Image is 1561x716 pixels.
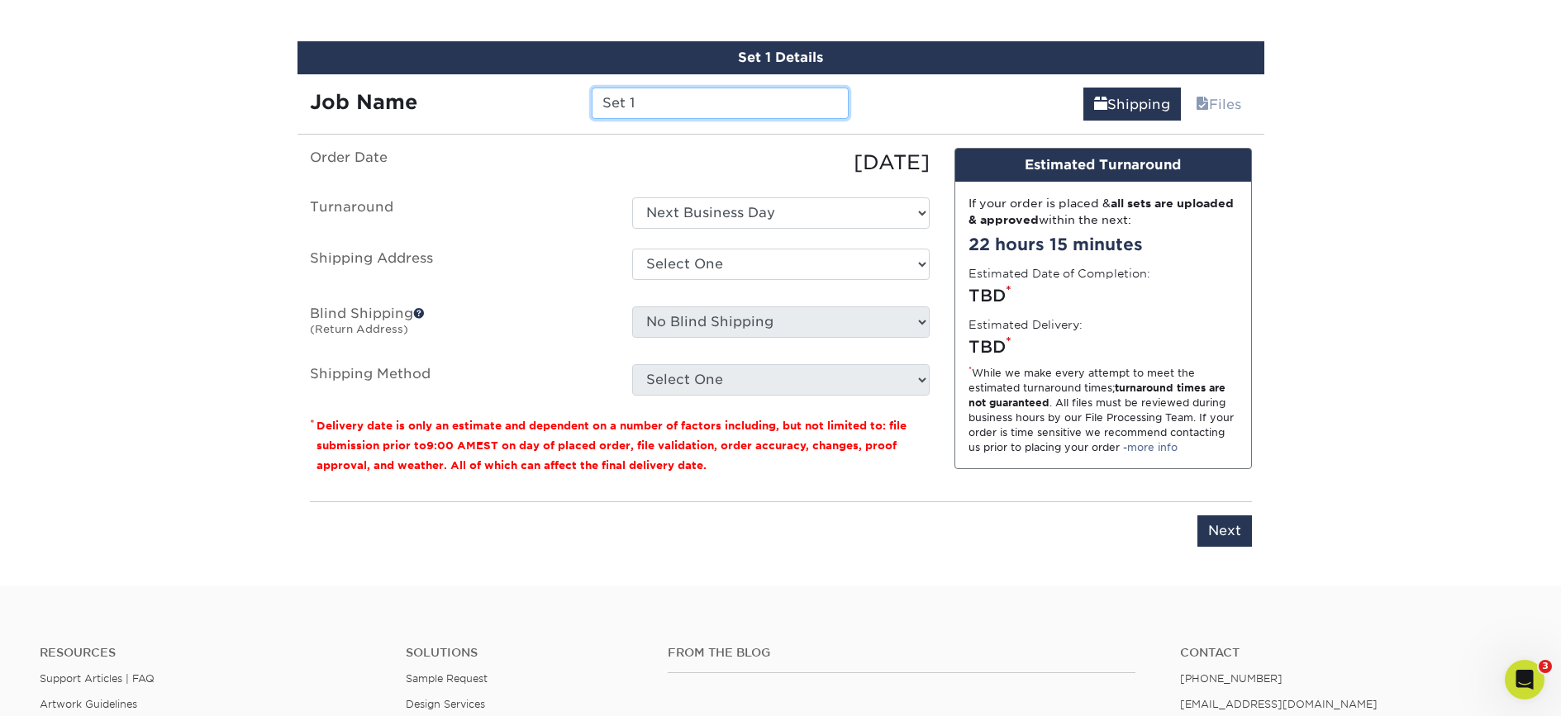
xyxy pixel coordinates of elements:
div: TBD [968,334,1238,359]
span: shipping [1094,97,1107,112]
span: 9:00 AM [426,439,476,452]
div: [DATE] [620,148,942,178]
h4: From the Blog [668,646,1135,660]
label: Blind Shipping [297,306,620,344]
div: Estimated Turnaround [955,149,1251,182]
a: Sample Request [406,672,488,685]
small: Delivery date is only an estimate and dependent on a number of factors including, but not limited... [316,420,907,472]
h4: Solutions [406,646,642,660]
div: Set 1 Details [297,41,1264,74]
label: Turnaround [297,197,620,229]
div: TBD [968,283,1238,308]
label: Shipping Address [297,249,620,287]
iframe: Google Customer Reviews [4,666,140,710]
label: Shipping Method [297,364,620,396]
div: If your order is placed & within the next: [968,195,1238,229]
span: files [1196,97,1209,112]
h4: Resources [40,646,381,660]
strong: turnaround times are not guaranteed [968,382,1225,409]
a: [EMAIL_ADDRESS][DOMAIN_NAME] [1180,698,1378,710]
a: Contact [1180,646,1521,660]
label: Estimated Delivery: [968,316,1083,333]
small: (Return Address) [310,323,408,335]
strong: Job Name [310,90,417,114]
div: 22 hours 15 minutes [968,232,1238,257]
a: [PHONE_NUMBER] [1180,672,1283,685]
iframe: Intercom live chat [1505,660,1544,699]
a: Design Services [406,698,485,710]
input: Enter a job name [592,88,849,119]
a: Files [1185,88,1252,121]
a: Shipping [1083,88,1181,121]
span: 3 [1539,660,1552,673]
input: Next [1197,515,1252,547]
a: more info [1127,441,1178,453]
label: Order Date [297,148,620,178]
div: While we make every attempt to meet the estimated turnaround times; . All files must be reviewed ... [968,366,1238,455]
label: Estimated Date of Completion: [968,265,1150,282]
